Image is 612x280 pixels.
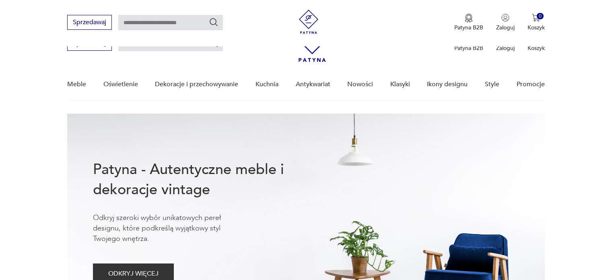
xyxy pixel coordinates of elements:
[496,14,515,31] button: Zaloguj
[67,20,112,26] a: Sprzedawaj
[532,14,540,22] img: Ikona koszyka
[496,24,515,31] p: Zaloguj
[528,14,545,31] button: 0Koszyk
[454,14,483,31] button: Patyna B2B
[454,14,483,31] a: Ikona medaluPatyna B2B
[496,44,515,52] p: Zaloguj
[103,69,138,100] a: Oświetlenie
[209,17,218,27] button: Szukaj
[427,69,468,100] a: Ikony designu
[528,44,545,52] p: Koszyk
[155,69,238,100] a: Dekoracje i przechowywanie
[537,13,544,20] div: 0
[93,272,174,277] a: ODKRYJ WIĘCEJ
[297,10,321,34] img: Patyna - sklep z meblami i dekoracjami vintage
[67,41,112,47] a: Sprzedawaj
[528,24,545,31] p: Koszyk
[67,15,112,30] button: Sprzedawaj
[390,69,410,100] a: Klasyki
[517,69,545,100] a: Promocje
[454,44,483,52] p: Patyna B2B
[485,69,499,100] a: Style
[347,69,373,100] a: Nowości
[256,69,278,100] a: Kuchnia
[454,24,483,31] p: Patyna B2B
[501,14,509,22] img: Ikonka użytkownika
[296,69,330,100] a: Antykwariat
[93,160,310,200] h1: Patyna - Autentyczne meble i dekoracje vintage
[93,213,246,244] p: Odkryj szeroki wybór unikatowych pereł designu, które podkreślą wyjątkowy styl Twojego wnętrza.
[67,69,86,100] a: Meble
[465,14,473,23] img: Ikona medalu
